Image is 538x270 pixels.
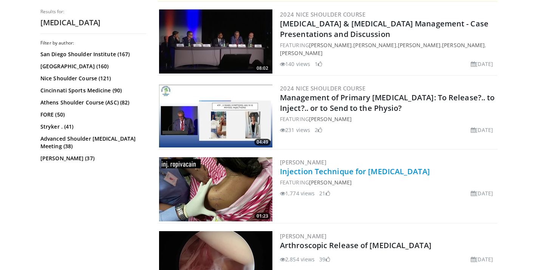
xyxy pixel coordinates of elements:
[280,240,431,250] a: Arthroscopic Release of [MEDICAL_DATA]
[280,178,496,186] div: FEATURING
[254,139,271,146] span: 04:49
[159,83,272,147] a: 04:49
[280,41,496,57] div: FEATURING , , , ,
[280,166,430,176] a: Injection Technique for [MEDICAL_DATA]
[471,126,493,134] li: [DATE]
[40,51,144,58] a: San Diego Shoulder Institute (167)
[159,157,272,221] a: 01:23
[315,60,322,68] li: 1
[254,65,271,72] span: 08:02
[280,189,315,197] li: 1,774 views
[40,40,146,46] h3: Filter by author:
[309,41,352,49] a: [PERSON_NAME]
[40,9,146,15] p: Results for:
[40,63,144,70] a: [GEOGRAPHIC_DATA] (160)
[280,158,326,166] a: [PERSON_NAME]
[280,115,496,123] div: FEATURING
[280,60,310,68] li: 140 views
[40,87,144,94] a: Cincinnati Sports Medicine (90)
[280,84,365,92] a: 2024 Nice Shoulder Course
[40,123,144,130] a: Stryker . (41)
[442,41,485,49] a: [PERSON_NAME]
[319,189,330,197] li: 21
[40,155,144,162] a: [PERSON_NAME] (37)
[309,115,352,123] a: [PERSON_NAME]
[40,18,146,28] h2: [MEDICAL_DATA]
[280,18,489,39] a: [MEDICAL_DATA] & [MEDICAL_DATA] Management - Case Presentations and Discussion
[471,60,493,68] li: [DATE]
[309,179,352,186] a: [PERSON_NAME]
[315,126,322,134] li: 2
[280,49,323,57] a: [PERSON_NAME]
[280,232,326,240] a: [PERSON_NAME]
[254,213,271,219] span: 01:23
[353,41,396,49] a: [PERSON_NAME]
[40,111,144,118] a: FORE (50)
[159,9,272,74] a: 08:02
[398,41,441,49] a: [PERSON_NAME]
[40,75,144,82] a: Nice Shoulder Course (121)
[280,92,495,113] a: Management of Primary [MEDICAL_DATA]: To Release?.. to Inject?.. or to Send to the Physio?
[159,157,272,221] img: f0a16a57-9acf-4c1e-983d-adb9bcf5d91d.300x170_q85_crop-smart_upscale.jpg
[471,255,493,263] li: [DATE]
[40,135,144,150] a: Advanced Shoulder [MEDICAL_DATA] Meeting (38)
[159,9,272,74] img: 67d23116-e2d0-4f21-b638-82ba5eb7f18e.300x170_q85_crop-smart_upscale.jpg
[471,189,493,197] li: [DATE]
[319,255,330,263] li: 39
[40,99,144,106] a: Athens Shoulder Course (ASC) (82)
[280,255,315,263] li: 2,854 views
[159,83,272,147] img: a5f0e1bb-b90e-42af-a10f-c89e383bde6f.300x170_q85_crop-smart_upscale.jpg
[280,11,365,18] a: 2024 Nice Shoulder Course
[280,126,310,134] li: 231 views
